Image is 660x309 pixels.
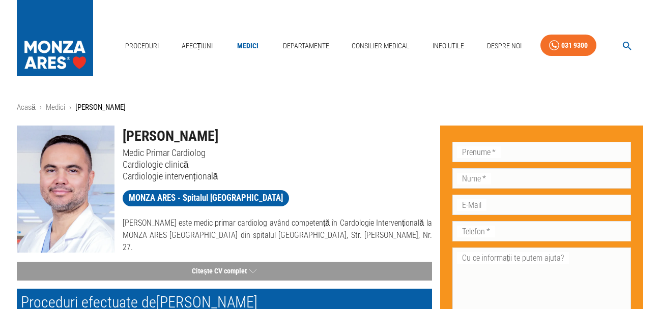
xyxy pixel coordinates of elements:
[123,170,432,182] p: Cardiologie intervențională
[428,36,468,56] a: Info Utile
[46,103,65,112] a: Medici
[123,147,432,159] p: Medic Primar Cardiolog
[75,102,126,113] p: [PERSON_NAME]
[123,159,432,170] p: Cardiologie clinică
[540,35,596,56] a: 031 9300
[123,190,289,206] a: MONZA ARES - Spitalul [GEOGRAPHIC_DATA]
[69,102,71,113] li: ›
[17,262,432,281] button: Citește CV complet
[40,102,42,113] li: ›
[178,36,217,56] a: Afecțiuni
[279,36,333,56] a: Departamente
[232,36,264,56] a: Medici
[123,192,289,204] span: MONZA ARES - Spitalul [GEOGRAPHIC_DATA]
[483,36,526,56] a: Despre Noi
[123,217,432,254] p: [PERSON_NAME] este medic primar cardiolog având competență în Cardologie Intervențională la MONZA...
[17,126,114,253] img: Dr. Mihai Melnic
[348,36,414,56] a: Consilier Medical
[123,126,432,147] h1: [PERSON_NAME]
[17,102,644,113] nav: breadcrumb
[17,103,36,112] a: Acasă
[561,39,588,52] div: 031 9300
[121,36,163,56] a: Proceduri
